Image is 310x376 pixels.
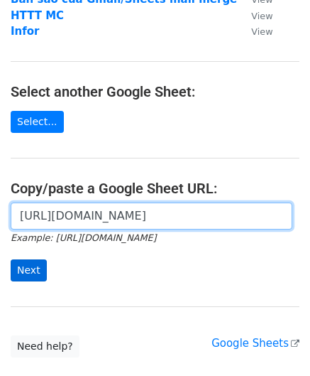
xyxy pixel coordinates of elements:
[11,203,292,230] input: Paste your Google Sheet URL here
[251,26,272,37] small: View
[11,9,64,22] a: HTTT MC
[11,111,64,133] a: Select...
[251,11,272,21] small: View
[11,232,156,243] small: Example: [URL][DOMAIN_NAME]
[239,308,310,376] div: Tiện ích trò chuyện
[237,25,272,38] a: View
[11,180,299,197] h4: Copy/paste a Google Sheet URL:
[11,259,47,281] input: Next
[239,308,310,376] iframe: Chat Widget
[211,337,299,350] a: Google Sheets
[11,25,40,38] a: Infor
[11,83,299,100] h4: Select another Google Sheet:
[237,9,272,22] a: View
[11,335,79,358] a: Need help?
